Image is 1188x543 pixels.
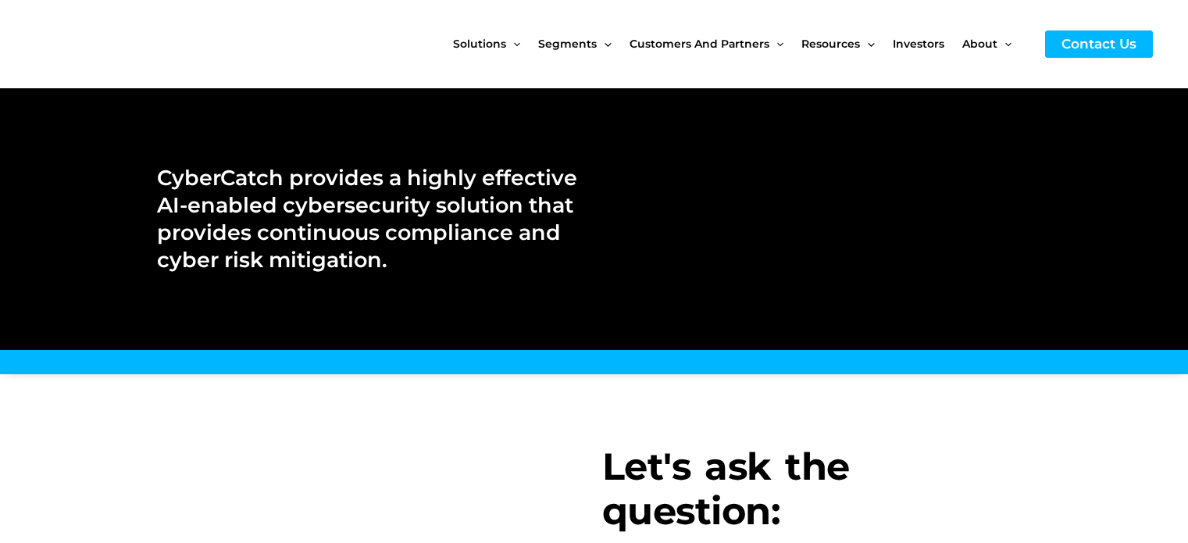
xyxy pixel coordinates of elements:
[602,445,1032,534] h3: Let's ask the question:
[893,11,962,77] a: Investors
[962,11,997,77] span: About
[27,12,215,77] img: CyberCatch
[597,11,611,77] span: Menu Toggle
[157,164,578,273] h2: CyberCatch provides a highly effective AI-enabled cybersecurity solution that provides continuous...
[893,11,944,77] span: Investors
[1045,30,1153,58] a: Contact Us
[538,11,597,77] span: Segments
[630,11,769,77] span: Customers and Partners
[453,11,506,77] span: Solutions
[506,11,520,77] span: Menu Toggle
[801,11,860,77] span: Resources
[453,11,1029,77] nav: Site Navigation: New Main Menu
[997,11,1011,77] span: Menu Toggle
[769,11,783,77] span: Menu Toggle
[860,11,874,77] span: Menu Toggle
